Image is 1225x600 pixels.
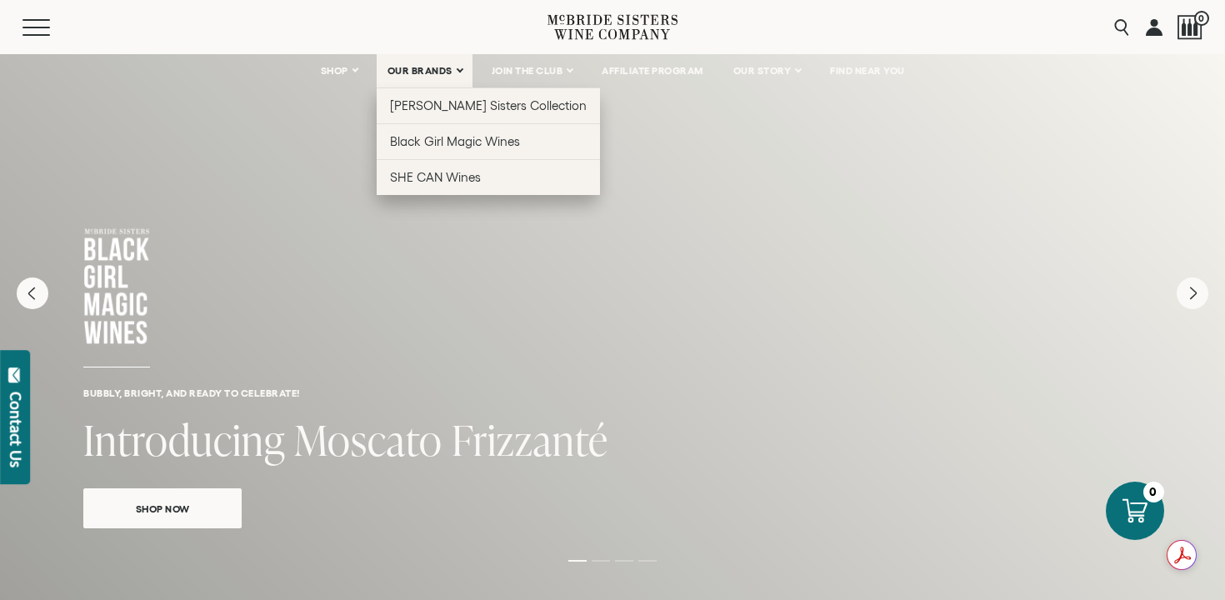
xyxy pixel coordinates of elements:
[17,277,48,309] button: Previous
[481,54,583,87] a: JOIN THE CLUB
[377,159,601,195] a: SHE CAN Wines
[722,54,812,87] a: OUR STORY
[83,488,242,528] a: Shop Now
[1177,277,1208,309] button: Next
[591,54,714,87] a: AFFILIATE PROGRAM
[492,65,563,77] span: JOIN THE CLUB
[22,19,82,36] button: Mobile Menu Trigger
[387,65,452,77] span: OUR BRANDS
[830,65,905,77] span: FIND NEAR YOU
[83,411,285,468] span: Introducing
[377,123,601,159] a: Black Girl Magic Wines
[377,54,472,87] a: OUR BRANDS
[377,87,601,123] a: [PERSON_NAME] Sisters Collection
[7,392,24,467] div: Contact Us
[1194,11,1209,26] span: 0
[452,411,608,468] span: Frizzanté
[638,560,657,562] li: Page dot 4
[1143,482,1164,502] div: 0
[390,134,520,148] span: Black Girl Magic Wines
[592,560,610,562] li: Page dot 2
[321,65,349,77] span: SHOP
[568,560,587,562] li: Page dot 1
[390,170,481,184] span: SHE CAN Wines
[819,54,916,87] a: FIND NEAR YOU
[602,65,703,77] span: AFFILIATE PROGRAM
[83,387,1142,398] h6: Bubbly, bright, and ready to celebrate!
[294,411,442,468] span: Moscato
[615,560,633,562] li: Page dot 3
[107,499,219,518] span: Shop Now
[310,54,368,87] a: SHOP
[733,65,792,77] span: OUR STORY
[390,98,587,112] span: [PERSON_NAME] Sisters Collection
